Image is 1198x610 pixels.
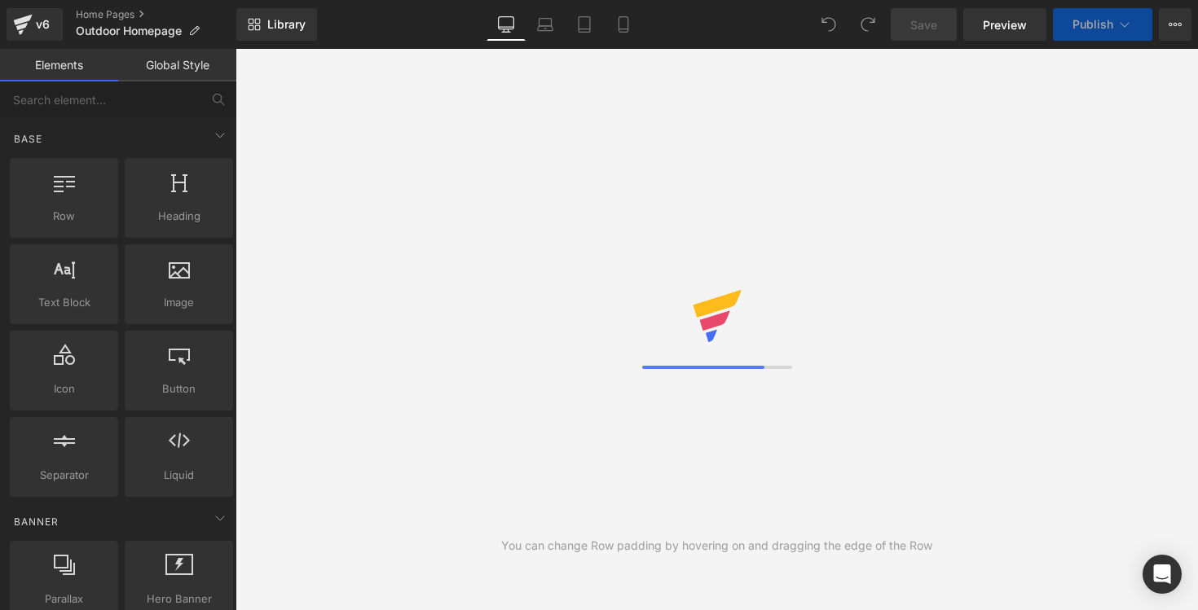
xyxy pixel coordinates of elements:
a: Global Style [118,49,236,81]
button: Undo [813,8,845,41]
div: v6 [33,14,53,35]
a: Mobile [604,8,643,41]
span: Save [910,16,937,33]
span: Outdoor Homepage [76,24,182,37]
button: Publish [1053,8,1152,41]
a: Tablet [565,8,604,41]
span: Icon [15,380,113,397]
span: Heading [130,208,228,225]
span: Banner [12,514,60,529]
span: Liquid [130,467,228,484]
span: Button [130,380,228,397]
span: Separator [15,467,113,484]
div: Open Intercom Messenger [1143,555,1182,594]
span: Image [130,294,228,311]
span: Base [12,131,44,147]
span: Parallax [15,590,113,608]
a: Laptop [526,8,565,41]
a: New Library [236,8,317,41]
span: Hero Banner [130,590,228,608]
span: Library [267,17,306,32]
span: Publish [1072,18,1113,31]
span: Text Block [15,294,113,311]
a: Desktop [487,8,526,41]
a: v6 [7,8,63,41]
a: Home Pages [76,8,236,21]
span: Row [15,208,113,225]
a: Preview [963,8,1046,41]
button: More [1159,8,1191,41]
span: Preview [983,16,1027,33]
div: You can change Row padding by hovering on and dragging the edge of the Row [501,537,932,555]
button: Redo [852,8,884,41]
